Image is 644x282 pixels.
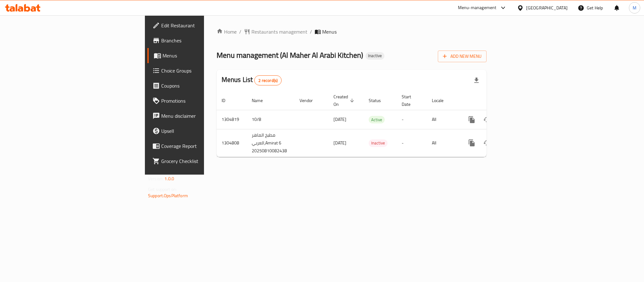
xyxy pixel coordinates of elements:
span: Status [369,97,389,104]
span: [DATE] [333,115,346,123]
span: Get support on: [148,185,177,193]
td: All [427,129,459,157]
span: 1.0.0 [164,175,174,183]
button: Add New Menu [438,51,487,62]
nav: breadcrumb [217,28,487,35]
span: Name [252,97,271,104]
span: [DATE] [333,139,346,147]
span: Menus [322,28,337,35]
span: Inactive [366,53,384,58]
td: 10/8 [247,110,294,129]
button: Change Status [479,112,494,127]
span: Edit Restaurant [161,22,247,29]
a: Menu disclaimer [147,108,252,123]
a: Branches [147,33,252,48]
span: Menu management ( Al Maher Al Arabi Kitchen ) [217,48,363,62]
span: Active [369,116,385,123]
div: Total records count [254,75,282,85]
span: Menus [162,52,247,59]
span: Upsell [161,127,247,135]
span: Start Date [402,93,419,108]
td: - [397,110,427,129]
span: ID [222,97,234,104]
table: enhanced table [217,91,530,157]
span: Vendor [300,97,321,104]
span: Grocery Checklist [161,157,247,165]
span: Choice Groups [161,67,247,74]
span: Created On [333,93,356,108]
a: Coverage Report [147,138,252,154]
div: [GEOGRAPHIC_DATA] [526,4,568,11]
div: Menu-management [458,4,497,12]
a: Grocery Checklist [147,154,252,169]
button: more [464,112,479,127]
span: Inactive [369,139,388,147]
td: مطبخ الماهر العربي,Amirat 6 20250810082438 [247,129,294,157]
span: Coupons [161,82,247,89]
h2: Menus List [222,75,282,85]
span: Branches [161,37,247,44]
td: - [397,129,427,157]
span: Menu disclaimer [161,112,247,120]
div: Export file [469,73,484,88]
a: Upsell [147,123,252,138]
span: 2 record(s) [255,78,281,84]
span: Restaurants management [251,28,307,35]
span: M [633,4,636,11]
a: Restaurants management [244,28,307,35]
td: All [427,110,459,129]
button: more [464,135,479,150]
span: Version: [148,175,163,183]
th: Actions [459,91,530,110]
a: Support.OpsPlatform [148,192,188,200]
a: Choice Groups [147,63,252,78]
span: Promotions [161,97,247,105]
li: / [310,28,312,35]
a: Coupons [147,78,252,93]
span: Add New Menu [443,52,482,60]
span: Coverage Report [161,142,247,150]
span: Locale [432,97,452,104]
div: Inactive [366,52,384,60]
a: Promotions [147,93,252,108]
button: Change Status [479,135,494,150]
a: Menus [147,48,252,63]
a: Edit Restaurant [147,18,252,33]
